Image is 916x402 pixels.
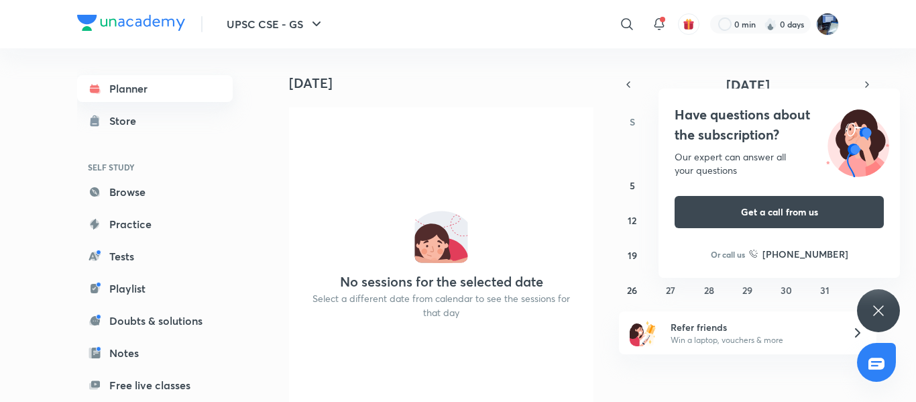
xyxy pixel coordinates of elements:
[77,275,233,302] a: Playlist
[762,247,848,261] h6: [PHONE_NUMBER]
[109,113,144,129] div: Store
[77,107,233,134] a: Store
[628,214,636,227] abbr: October 12, 2025
[675,150,884,177] div: Our expert can answer all your questions
[678,13,699,35] button: avatar
[630,179,635,192] abbr: October 5, 2025
[815,105,900,177] img: ttu_illustration_new.svg
[77,75,233,102] a: Planner
[622,209,643,231] button: October 12, 2025
[742,284,752,297] abbr: October 29, 2025
[77,243,233,270] a: Tests
[666,284,675,297] abbr: October 27, 2025
[814,279,836,301] button: October 31, 2025
[820,284,829,297] abbr: October 31, 2025
[711,248,745,260] p: Or call us
[77,211,233,238] a: Practice
[627,284,637,297] abbr: October 26, 2025
[683,18,695,30] img: avatar
[675,196,884,228] button: Get a call from us
[671,320,836,334] h6: Refer friends
[816,13,839,36] img: Shekhar Singh
[749,247,848,261] a: [PHONE_NUMBER]
[737,279,758,301] button: October 29, 2025
[77,15,185,31] img: Company Logo
[77,372,233,399] a: Free live classes
[77,15,185,34] a: Company Logo
[764,17,777,31] img: streak
[77,179,233,205] a: Browse
[305,291,577,319] p: Select a different date from calendar to see the sessions for that day
[775,279,797,301] button: October 30, 2025
[699,279,720,301] button: October 28, 2025
[622,279,643,301] button: October 26, 2025
[77,156,233,179] h6: SELF STUDY
[704,284,714,297] abbr: October 28, 2025
[630,319,656,346] img: referral
[340,274,543,290] h4: No sessions for the selected date
[77,307,233,334] a: Doubts & solutions
[638,75,858,94] button: [DATE]
[628,249,637,262] abbr: October 19, 2025
[630,115,635,128] abbr: Sunday
[781,284,792,297] abbr: October 30, 2025
[289,75,604,91] h4: [DATE]
[622,244,643,266] button: October 19, 2025
[660,279,681,301] button: October 27, 2025
[726,76,770,94] span: [DATE]
[414,209,468,263] img: No events
[671,334,836,346] p: Win a laptop, vouchers & more
[219,11,333,38] button: UPSC CSE - GS
[77,340,233,366] a: Notes
[675,105,884,145] h4: Have questions about the subscription?
[622,174,643,196] button: October 5, 2025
